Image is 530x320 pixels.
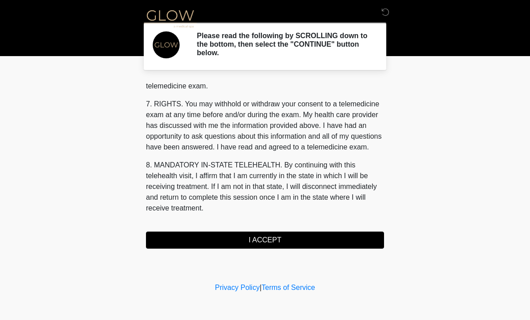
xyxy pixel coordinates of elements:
img: Glow Medical Spa Logo [137,7,203,30]
p: 7. RIGHTS. You may withhold or withdraw your consent to a telemedicine exam at any time before an... [146,99,384,153]
h2: Please read the following by SCROLLING down to the bottom, then select the "CONTINUE" button below. [197,31,371,57]
img: Agent Avatar [153,31,180,58]
a: Terms of Service [261,284,315,291]
button: I ACCEPT [146,232,384,249]
a: Privacy Policy [215,284,260,291]
p: 8. MANDATORY IN-STATE TELEHEALTH. By continuing with this telehealth visit, I affirm that I am cu... [146,160,384,214]
a: | [260,284,261,291]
